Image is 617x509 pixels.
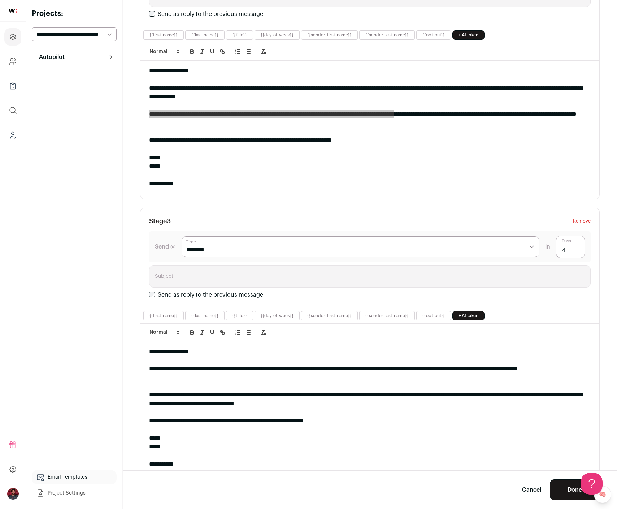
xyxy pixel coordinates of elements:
[4,126,21,144] a: Leads (Backoffice)
[149,313,178,319] button: {{first_name}}
[422,313,445,319] button: {{opt_out}}
[32,9,117,19] h2: Projects:
[9,9,17,13] img: wellfound-shorthand-0d5821cbd27db2630d0214b213865d53afaa358527fdda9d0ea32b1df1b89c2c.svg
[158,11,263,17] label: Send as reply to the previous message
[191,32,218,38] button: {{last_name}}
[522,486,541,494] a: Cancel
[307,32,352,38] button: {{sender_first_name}}
[7,488,19,500] button: Open dropdown
[32,470,117,484] a: Email Templates
[307,313,352,319] button: {{sender_first_name}}
[35,53,65,61] p: Autopilot
[365,313,409,319] button: {{sender_last_name}}
[7,488,19,500] img: 221213-medium_jpg
[581,473,603,495] iframe: Help Scout Beacon - Open
[149,32,178,38] button: {{first_name}}
[452,30,485,40] a: + AI token
[556,236,585,258] input: Days
[422,32,445,38] button: {{opt_out}}
[550,479,600,500] button: Done
[365,32,409,38] button: {{sender_last_name}}
[573,217,591,225] button: Remove
[191,313,218,319] button: {{last_name}}
[4,28,21,46] a: Projects
[4,77,21,95] a: Company Lists
[232,32,247,38] button: {{title}}
[261,313,294,319] button: {{day_of_week}}
[4,53,21,70] a: Company and ATS Settings
[149,265,591,288] input: Subject
[32,50,117,64] button: Autopilot
[167,218,171,224] span: 3
[594,486,611,503] a: 🧠
[232,313,247,319] button: {{title}}
[261,32,294,38] button: {{day_of_week}}
[149,217,171,225] h3: Stage
[155,242,176,251] label: Send @
[545,242,550,251] span: in
[32,486,117,500] a: Project Settings
[158,292,263,298] label: Send as reply to the previous message
[452,311,485,320] a: + AI token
